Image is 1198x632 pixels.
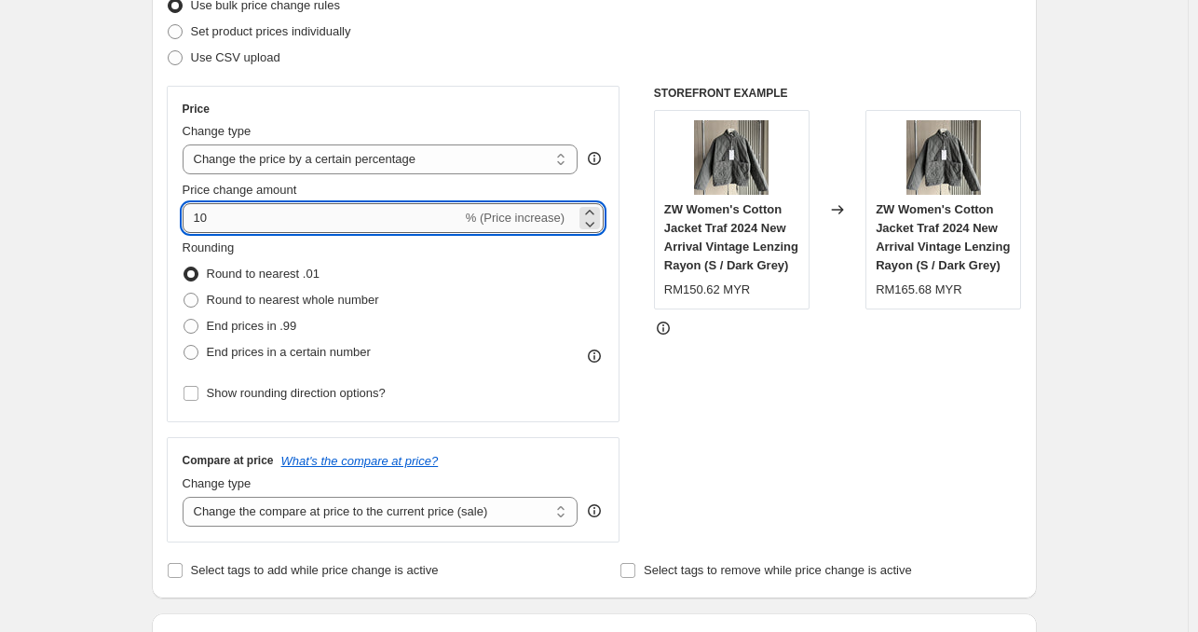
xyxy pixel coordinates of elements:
span: ZW Women's Cotton Jacket Traf 2024 New Arrival Vintage Lenzing Rayon (S / Dark Grey) [664,202,798,272]
img: Sd717a5c54e324897bb6e3ccc83f834f1m_80x.webp [906,120,981,195]
button: What's the compare at price? [281,454,439,468]
span: Set product prices individually [191,24,351,38]
span: Change type [183,476,252,490]
span: End prices in a certain number [207,345,371,359]
span: Change type [183,124,252,138]
h3: Price [183,102,210,117]
div: help [585,149,604,168]
span: Use CSV upload [191,50,280,64]
img: Sd717a5c54e324897bb6e3ccc83f834f1m_80x.webp [694,120,769,195]
h3: Compare at price [183,453,274,468]
span: End prices in .99 [207,319,297,333]
input: -15 [183,203,462,233]
span: Show rounding direction options? [207,386,386,400]
span: Round to nearest whole number [207,293,379,307]
div: help [585,501,604,520]
div: RM150.62 MYR [664,281,750,299]
div: RM165.68 MYR [876,281,961,299]
span: % (Price increase) [466,211,565,225]
span: Select tags to add while price change is active [191,563,439,577]
span: Select tags to remove while price change is active [644,563,912,577]
span: Rounding [183,240,235,254]
span: Price change amount [183,183,297,197]
h6: STOREFRONT EXAMPLE [654,86,1022,101]
span: Round to nearest .01 [207,267,320,281]
span: ZW Women's Cotton Jacket Traf 2024 New Arrival Vintage Lenzing Rayon (S / Dark Grey) [876,202,1010,272]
